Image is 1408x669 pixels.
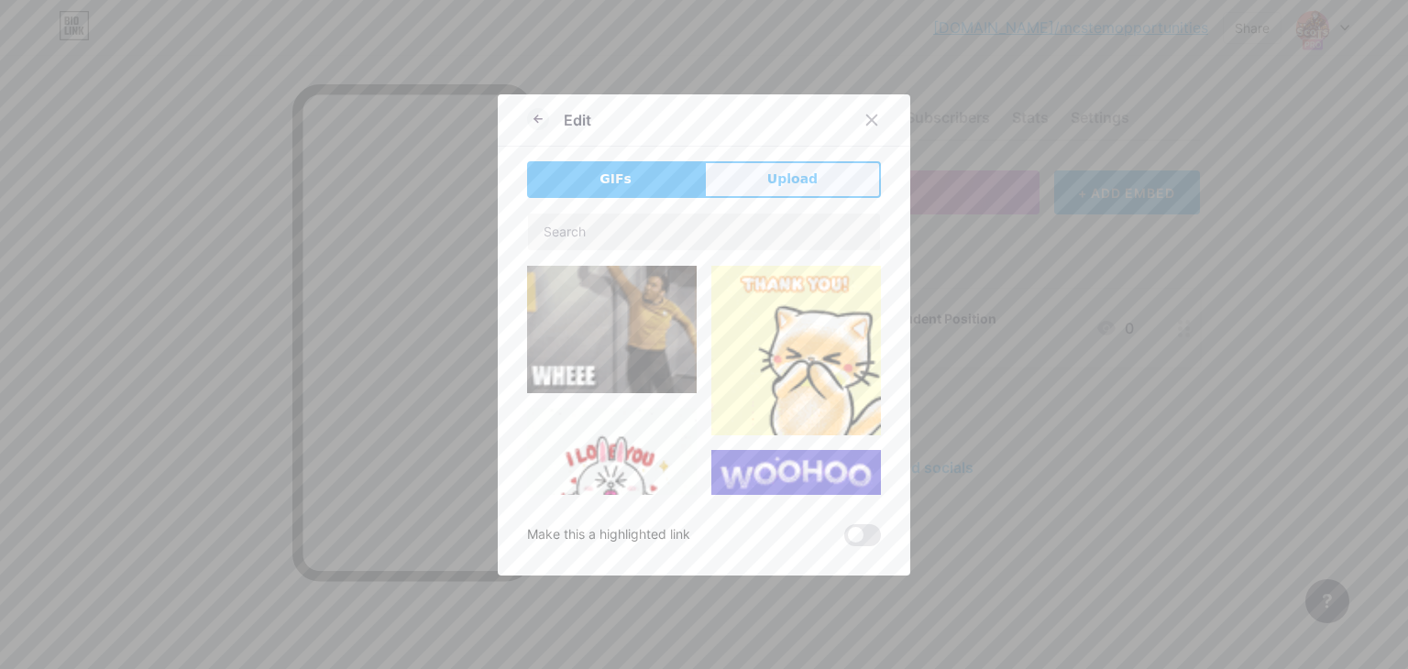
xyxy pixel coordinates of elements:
input: Search [528,214,880,250]
span: Upload [767,170,818,189]
img: Gihpy [527,408,697,554]
img: Gihpy [711,266,881,435]
div: Edit [564,109,591,131]
div: Make this a highlighted link [527,524,690,546]
img: Gihpy [711,450,881,620]
span: GIFs [599,170,632,189]
button: GIFs [527,161,704,198]
img: Gihpy [527,266,697,393]
button: Upload [704,161,881,198]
